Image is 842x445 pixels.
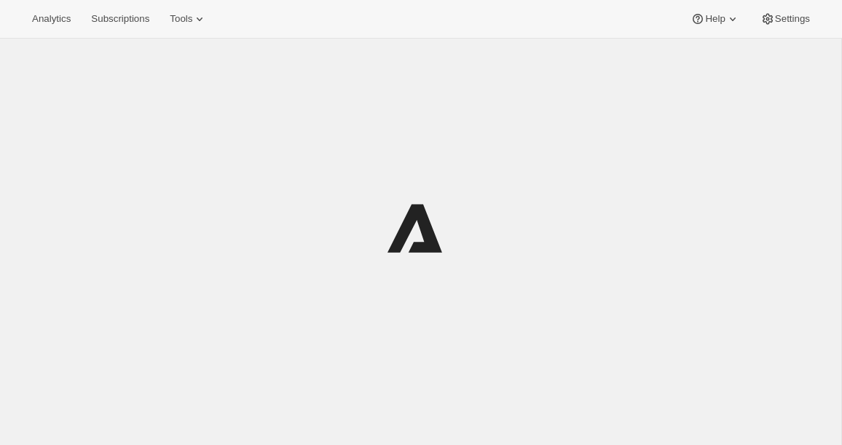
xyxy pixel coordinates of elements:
button: Settings [752,9,819,29]
span: Subscriptions [91,13,149,25]
button: Help [682,9,748,29]
span: Settings [775,13,810,25]
button: Analytics [23,9,79,29]
span: Analytics [32,13,71,25]
button: Subscriptions [82,9,158,29]
span: Tools [170,13,192,25]
button: Tools [161,9,216,29]
span: Help [705,13,725,25]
